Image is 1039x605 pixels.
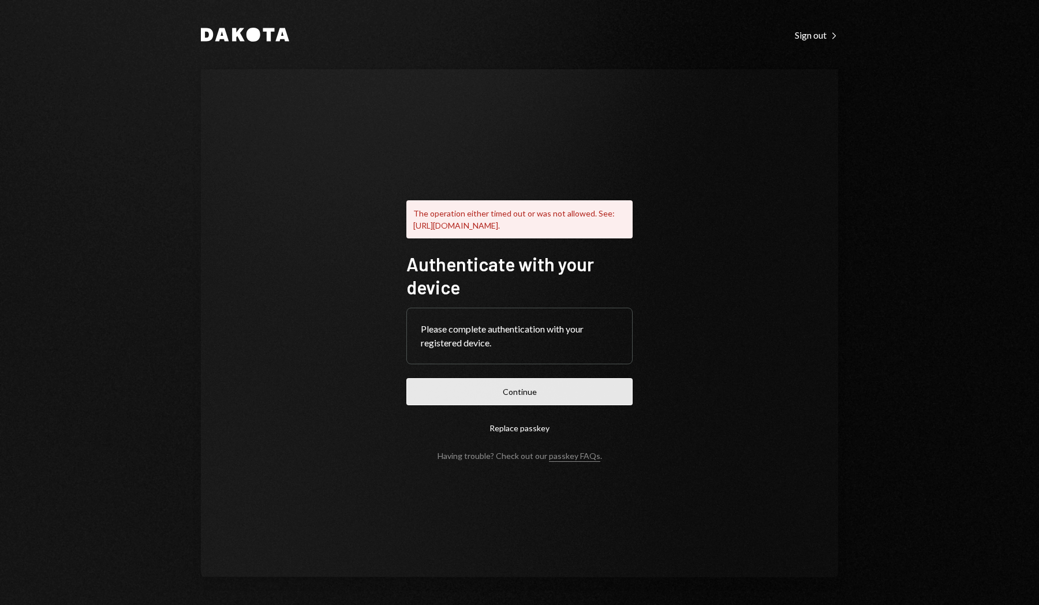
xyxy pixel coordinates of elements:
[421,322,618,350] div: Please complete authentication with your registered device.
[406,200,633,238] div: The operation either timed out or was not allowed. See: [URL][DOMAIN_NAME].
[795,29,838,41] div: Sign out
[549,451,600,462] a: passkey FAQs
[406,414,633,442] button: Replace passkey
[406,252,633,298] h1: Authenticate with your device
[438,451,602,461] div: Having trouble? Check out our .
[406,378,633,405] button: Continue
[795,28,838,41] a: Sign out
